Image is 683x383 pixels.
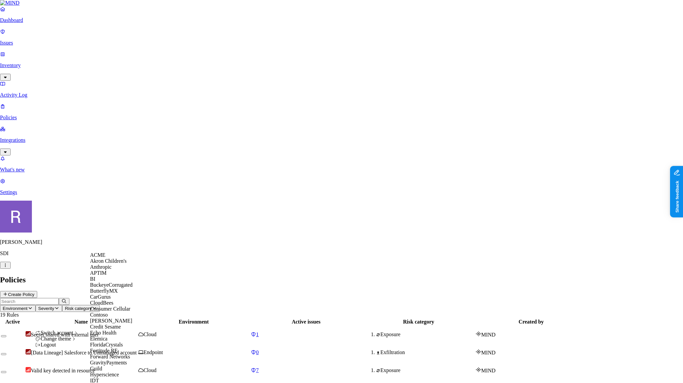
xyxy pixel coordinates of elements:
[90,324,121,330] span: Credit Sesame
[90,270,107,276] span: APTIM
[90,330,117,335] span: Echo Health
[35,342,79,348] div: Logout
[90,306,130,312] span: Consumer Cellular
[90,282,133,288] span: BuckeyeCorrugated
[90,360,127,365] span: GravityPayments
[41,330,73,335] span: Switch account
[90,264,112,270] span: Anthropic
[90,300,113,306] span: CloudBees
[41,336,71,341] span: Change theme
[90,348,118,353] span: Fortitude RE
[90,354,130,359] span: Forward Networks
[90,288,118,294] span: ButterflyMX
[90,294,111,300] span: CarGurus
[90,372,119,377] span: Hyperscience
[90,366,102,371] span: Guild
[90,276,95,282] span: BI
[90,336,107,341] span: Elemica
[90,258,127,264] span: Akron Children's
[90,342,123,347] span: FloridaCrystals
[90,312,108,318] span: Contoso
[90,252,105,258] span: ACME
[90,318,132,324] span: [PERSON_NAME]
